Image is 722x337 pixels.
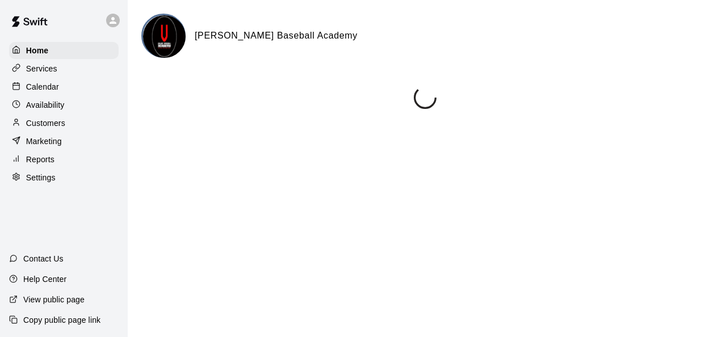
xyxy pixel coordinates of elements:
[26,136,62,147] p: Marketing
[23,314,100,326] p: Copy public page link
[23,273,66,285] p: Help Center
[9,169,119,186] a: Settings
[9,151,119,168] a: Reports
[26,63,57,74] p: Services
[9,96,119,113] a: Availability
[26,154,54,165] p: Reports
[26,45,49,56] p: Home
[26,81,59,92] p: Calendar
[26,172,56,183] p: Settings
[26,117,65,129] p: Customers
[9,42,119,59] a: Home
[23,253,64,264] p: Contact Us
[26,99,65,111] p: Availability
[23,294,85,305] p: View public page
[9,115,119,132] a: Customers
[9,60,119,77] a: Services
[9,78,119,95] a: Calendar
[9,133,119,150] a: Marketing
[143,15,186,58] img: Valdez Baseball Academy logo
[195,28,358,43] h6: [PERSON_NAME] Baseball Academy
